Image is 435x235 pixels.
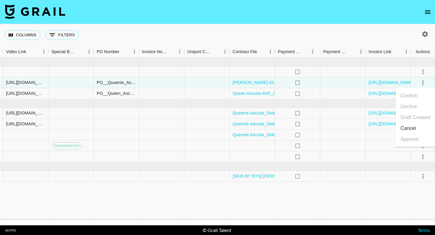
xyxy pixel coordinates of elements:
span: Downpayment [52,143,82,149]
div: v [DATE] [5,228,16,232]
div: https://www.tiktok.com/@qascutia/video/7516866565036313876?_r=1&_t=ZS-8xHKjesHGAz [6,90,45,96]
button: Show filters [45,30,79,40]
a: [URL][DOMAIN_NAME] [369,110,414,116]
div: https://www.tiktok.com/@qascutia/video/7528633726901718280?_r=1&_t=ZS-8yCSdA8zxvr [6,121,45,127]
a: [URL][DOMAIN_NAME] [369,121,414,127]
button: Menu [356,47,366,56]
a: [SKIN BY BYS] [PERSON_NAME] - Retisome Campaign - 2025 MOA (1).pdf [233,173,379,179]
div: Uniport Contact Email [184,46,230,58]
div: Invoice Link [366,46,411,58]
button: Sort [348,47,356,56]
a: [URL][DOMAIN_NAME] [369,79,414,85]
button: Menu [402,47,411,56]
div: Payment Sent [275,46,320,58]
div: PO Number [97,46,119,58]
li: Cancel [396,123,435,134]
div: Actions [416,46,430,58]
div: Payment Sent [278,46,301,58]
button: Menu [221,47,230,56]
div: Payment Sent Date [323,46,348,58]
button: Menu [266,47,275,56]
button: select merge strategy [418,67,428,77]
div: Special Booking Type [51,46,76,58]
div: Invoice Notes [139,46,184,58]
div: © Grail Talent [203,227,231,233]
button: Sort [167,47,175,56]
div: Actions [411,46,435,58]
a: Queen Ascutia-AVE_2504_TTCLP_AVEENO PH_APR.pdf [233,90,344,96]
div: Special Booking Type [48,46,94,58]
button: Sort [391,47,400,56]
div: PO Number [94,46,139,58]
button: Sort [212,47,221,56]
div: PO__Quuenie_Ascutia_01 [97,79,136,85]
a: Queenie Ascutia_Selecta Mass Premium_KOL MOA (1).pdf [233,132,346,138]
button: Menu [39,47,48,56]
div: PO__Queen_Ascutia_01 [97,90,136,96]
div: Payment Sent Date [320,46,366,58]
button: Menu [130,47,139,56]
button: Sort [257,47,266,56]
a: Queenie Ascutia_Selecta Mass Premium_KOL MOA (1).pdf [233,110,346,116]
button: open drawer [422,6,434,18]
button: select merge strategy [418,78,428,88]
button: Menu [308,47,317,56]
a: [URL][DOMAIN_NAME] [369,90,414,96]
button: Sort [26,47,35,56]
div: Contract File [230,46,275,58]
button: Select columns [5,30,40,40]
a: Queenie Ascutia_Selecta Mass Premium_KOL MOA (1).pdf [233,121,346,127]
img: Grail Talent [5,4,65,19]
button: Sort [76,47,85,56]
div: Uniport Contact Email [187,46,212,58]
button: Menu [85,47,94,56]
a: [PERSON_NAME]-DUJ_2505_TTCO_6.6._MAY_DUJOSOO_PH.pdf [233,79,364,85]
button: Menu [175,47,184,56]
button: Sort [119,47,128,56]
button: select merge strategy [418,152,428,162]
div: Contract File [233,46,257,58]
div: https://www.tiktok.com/@qascutia/video/7523173580570463506?lang=en [6,110,45,116]
div: Invoice Notes [142,46,167,58]
div: https://www.tiktok.com/@qascutia/video/7512436400088763668?_r=1&_t=ZS-8wx2bphHBaa [6,79,45,85]
button: select merge strategy [418,171,428,182]
div: Video Link [3,46,48,58]
button: Sort [301,47,310,56]
div: Video Link [6,46,26,58]
a: Terms [418,227,430,233]
div: Invoice Link [369,46,391,58]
